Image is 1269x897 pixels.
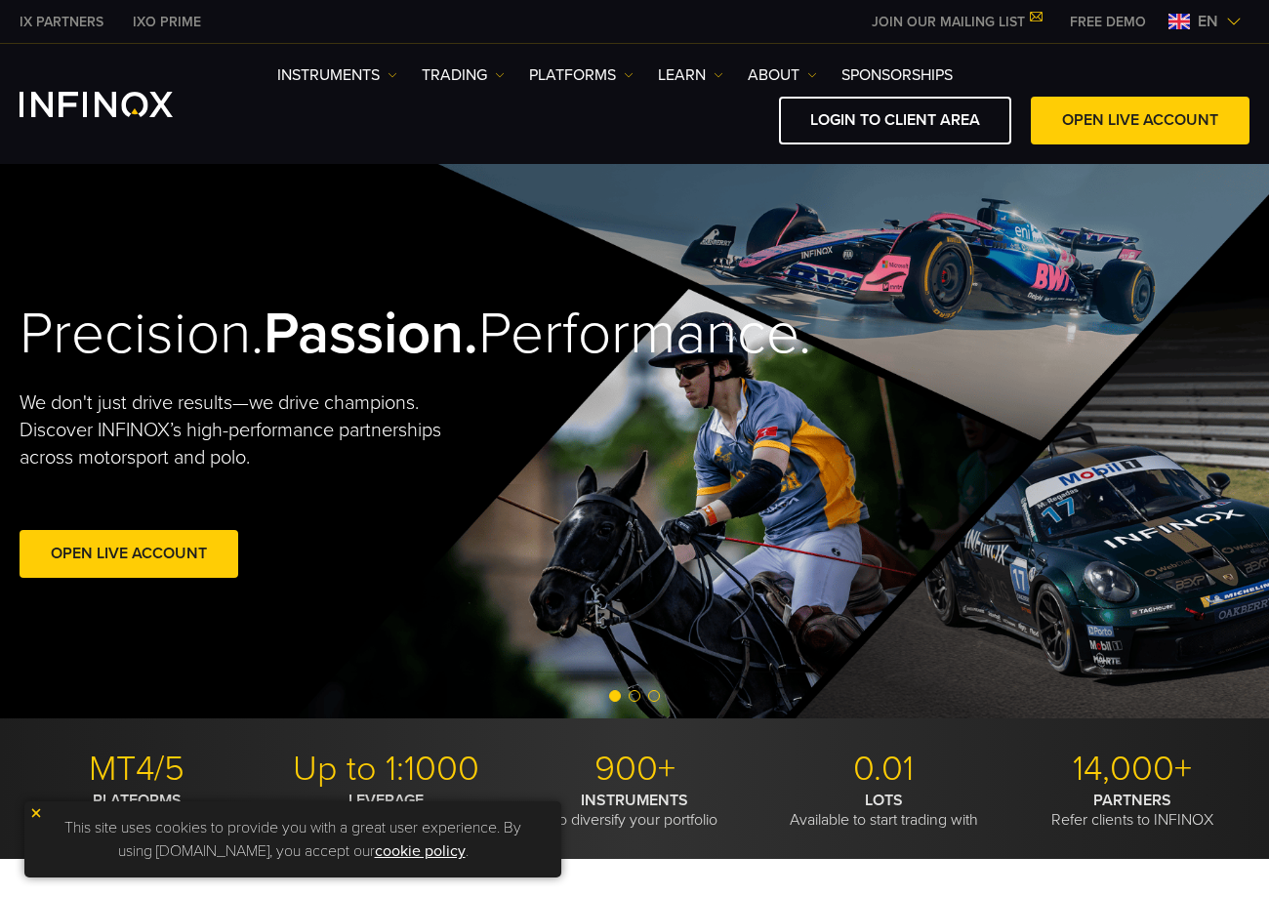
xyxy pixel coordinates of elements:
p: 14,000+ [1015,748,1249,791]
p: Refer clients to INFINOX [1015,791,1249,830]
p: To trade with [268,791,503,830]
strong: PARTNERS [1093,791,1171,810]
p: Up to 1:1000 [268,748,503,791]
a: INFINOX MENU [1055,12,1161,32]
p: 0.01 [766,748,1001,791]
span: Go to slide 1 [609,690,621,702]
p: 900+ [517,748,752,791]
a: cookie policy [375,841,466,861]
a: LOGIN TO CLIENT AREA [779,97,1011,144]
h2: Precision. Performance. [20,299,573,370]
img: yellow close icon [29,806,43,820]
a: TRADING [422,63,505,87]
strong: INSTRUMENTS [581,791,688,810]
a: Learn [658,63,723,87]
span: Go to slide 3 [648,690,660,702]
strong: LEVERAGE [348,791,424,810]
strong: LOTS [865,791,903,810]
p: To diversify your portfolio [517,791,752,830]
p: This site uses cookies to provide you with a great user experience. By using [DOMAIN_NAME], you a... [34,811,552,868]
a: SPONSORSHIPS [841,63,953,87]
span: en [1190,10,1226,33]
a: INFINOX [118,12,216,32]
a: INFINOX [5,12,118,32]
p: Available to start trading with [766,791,1001,830]
p: We don't just drive results—we drive champions. Discover INFINOX’s high-performance partnerships ... [20,389,463,471]
a: INFINOX Logo [20,92,219,117]
p: With modern trading tools [20,791,254,830]
a: PLATFORMS [529,63,634,87]
p: MT4/5 [20,748,254,791]
a: Open Live Account [20,530,238,578]
a: ABOUT [748,63,817,87]
a: OPEN LIVE ACCOUNT [1031,97,1249,144]
strong: Passion. [264,299,478,369]
a: JOIN OUR MAILING LIST [857,14,1055,30]
span: Go to slide 2 [629,690,640,702]
strong: PLATFORMS [93,791,182,810]
a: Instruments [277,63,397,87]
